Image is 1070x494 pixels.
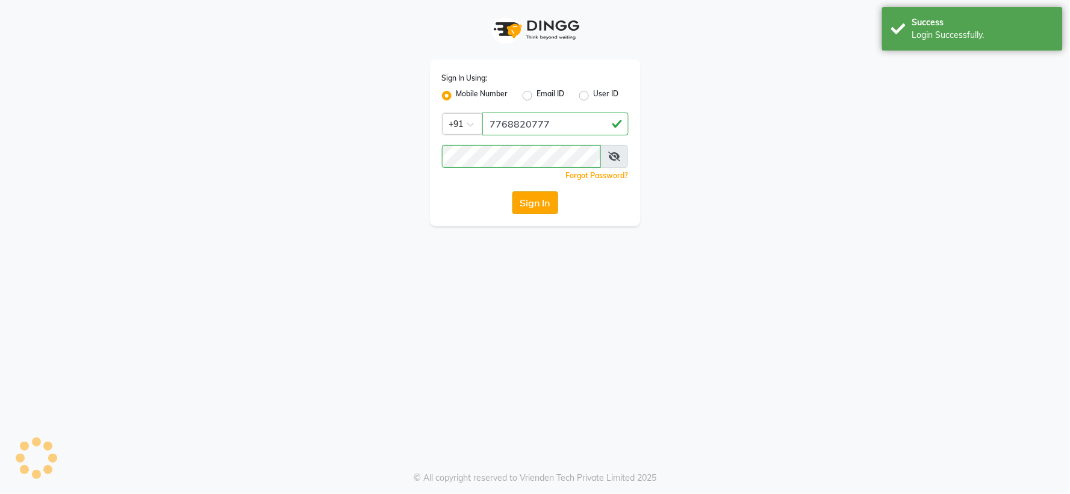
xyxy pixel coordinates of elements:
label: User ID [594,88,619,103]
a: Forgot Password? [566,171,629,180]
div: Success [912,16,1054,29]
div: Login Successfully. [912,29,1054,42]
label: Sign In Using: [442,73,488,84]
label: Mobile Number [456,88,508,103]
button: Sign In [512,191,558,214]
label: Email ID [537,88,565,103]
input: Username [482,113,629,135]
img: logo1.svg [487,12,583,48]
input: Username [442,145,602,168]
